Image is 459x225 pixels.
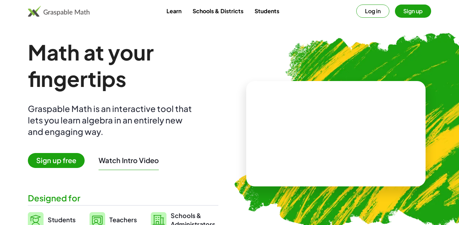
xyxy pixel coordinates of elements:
button: Log in [356,5,389,18]
span: Sign up free [28,153,85,168]
div: Graspable Math is an interactive tool that lets you learn algebra in an entirely new and engaging... [28,103,195,137]
span: Teachers [109,216,137,224]
h1: Math at your fingertips [28,39,218,92]
a: Learn [161,5,187,17]
button: Watch Intro Video [99,156,159,165]
button: Sign up [395,5,431,18]
div: Designed for [28,192,218,204]
a: Schools & Districts [187,5,249,17]
a: Students [249,5,285,17]
video: What is this? This is dynamic math notation. Dynamic math notation plays a central role in how Gr... [284,108,388,160]
span: Students [48,216,76,224]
